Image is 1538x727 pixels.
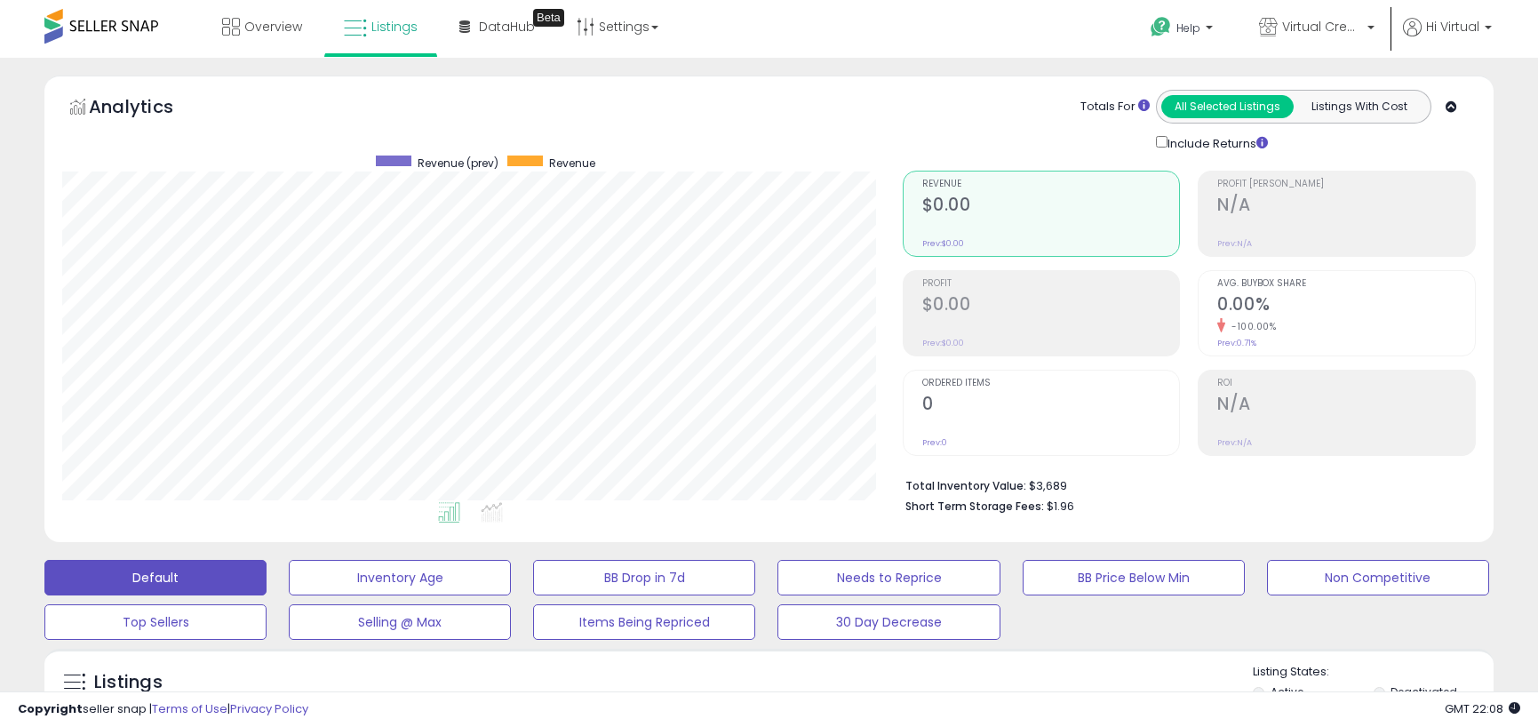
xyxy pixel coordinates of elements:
[922,338,964,348] small: Prev: $0.00
[1080,99,1150,116] div: Totals For
[922,379,1180,388] span: Ordered Items
[44,560,267,595] button: Default
[1282,18,1362,36] span: Virtual Creative USA
[777,604,1000,640] button: 30 Day Decrease
[152,700,227,717] a: Terms of Use
[418,156,498,171] span: Revenue (prev)
[371,18,418,36] span: Listings
[777,560,1000,595] button: Needs to Reprice
[1217,195,1475,219] h2: N/A
[479,18,535,36] span: DataHub
[922,394,1180,418] h2: 0
[1403,18,1492,58] a: Hi Virtual
[905,474,1462,495] li: $3,689
[1217,379,1475,388] span: ROI
[533,9,564,27] div: Tooltip anchor
[1023,560,1245,595] button: BB Price Below Min
[94,670,163,695] h5: Listings
[1253,664,1494,681] p: Listing States:
[1217,180,1475,189] span: Profit [PERSON_NAME]
[922,238,964,249] small: Prev: $0.00
[1217,394,1475,418] h2: N/A
[922,279,1180,289] span: Profit
[905,499,1044,514] b: Short Term Storage Fees:
[44,604,267,640] button: Top Sellers
[1136,3,1231,58] a: Help
[289,560,511,595] button: Inventory Age
[1150,16,1172,38] i: Get Help
[18,700,83,717] strong: Copyright
[18,701,308,718] div: seller snap | |
[230,700,308,717] a: Privacy Policy
[244,18,302,36] span: Overview
[1271,684,1303,699] label: Active
[1217,238,1252,249] small: Prev: N/A
[922,294,1180,318] h2: $0.00
[89,94,208,124] h5: Analytics
[922,195,1180,219] h2: $0.00
[1217,294,1475,318] h2: 0.00%
[1293,95,1425,118] button: Listings With Cost
[1217,437,1252,448] small: Prev: N/A
[549,156,595,171] span: Revenue
[1426,18,1479,36] span: Hi Virtual
[905,478,1026,493] b: Total Inventory Value:
[922,180,1180,189] span: Revenue
[1445,700,1520,717] span: 2025-10-7 22:08 GMT
[1217,338,1256,348] small: Prev: 0.71%
[1143,132,1289,153] div: Include Returns
[1267,560,1489,595] button: Non Competitive
[1225,320,1276,333] small: -100.00%
[289,604,511,640] button: Selling @ Max
[1161,95,1294,118] button: All Selected Listings
[1391,684,1457,699] label: Deactivated
[533,560,755,595] button: BB Drop in 7d
[533,604,755,640] button: Items Being Repriced
[1176,20,1200,36] span: Help
[1217,279,1475,289] span: Avg. Buybox Share
[1047,498,1074,515] span: $1.96
[922,437,947,448] small: Prev: 0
